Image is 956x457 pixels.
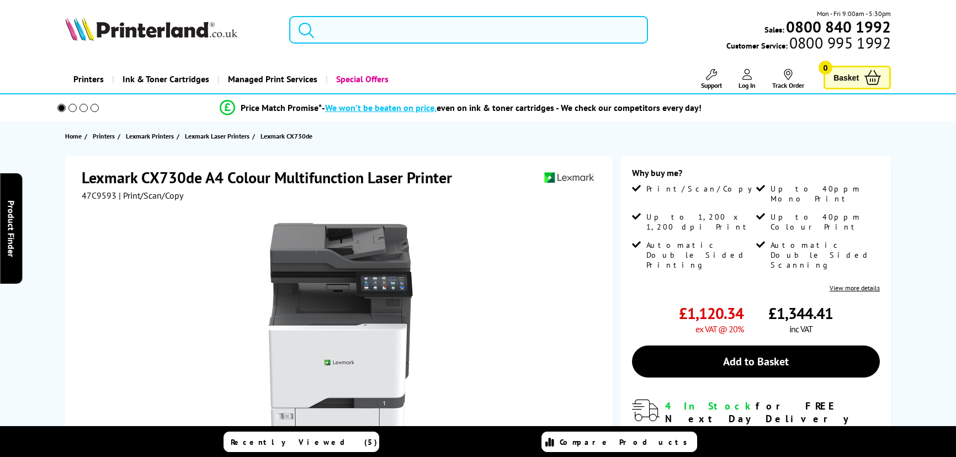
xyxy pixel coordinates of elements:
span: Product Finder [6,200,17,257]
a: Managed Print Services [217,65,326,93]
div: Why buy me? [632,167,880,184]
span: | Print/Scan/Copy [119,190,183,201]
a: Ink & Toner Cartridges [112,65,217,93]
span: Print/Scan/Copy [646,184,760,194]
a: Log In [739,69,756,89]
b: 0800 840 1992 [786,17,891,37]
a: Support [701,69,722,89]
span: inc VAT [789,323,812,334]
a: Printers [93,130,118,142]
a: Lexmark Printers [126,130,177,142]
a: Lexmark CX730de [261,130,315,142]
a: 0800 840 1992 [784,22,891,32]
div: - even on ink & toner cartridges - We check our competitors every day! [322,102,702,113]
a: View more details [830,284,880,292]
span: Support [701,81,722,89]
span: Up to 1,200 x 1,200 dpi Print [646,212,753,232]
li: modal_Promise [42,98,879,118]
span: We won’t be beaten on price, [325,102,437,113]
a: Compare Products [541,432,697,452]
span: Automatic Double Sided Scanning [771,240,878,270]
a: Special Offers [326,65,397,93]
span: 4 In Stock [665,400,756,412]
span: Sales: [764,24,784,35]
a: Add to Basket [632,346,880,378]
span: Up to 40ppm Colour Print [771,212,878,232]
span: Log In [739,81,756,89]
h1: Lexmark CX730de A4 Colour Multifunction Laser Printer [82,167,463,188]
span: Lexmark Printers [126,130,174,142]
a: Printers [65,65,112,93]
span: Lexmark Laser Printers [185,130,249,142]
img: Lexmark CX730de [232,223,449,439]
span: Up to 40ppm Mono Print [771,184,878,204]
span: ex VAT @ 20% [695,323,743,334]
span: Recently Viewed (5) [231,437,378,447]
span: Basket [833,70,859,85]
a: Lexmark Laser Printers [185,130,252,142]
div: for FREE Next Day Delivery [665,400,880,425]
span: 0 [819,61,832,75]
span: £1,120.34 [679,303,743,323]
span: Customer Service: [726,38,891,51]
a: Recently Viewed (5) [224,432,379,452]
span: Mon - Fri 9:00am - 5:30pm [817,8,891,19]
a: Track Order [772,69,804,89]
span: Home [65,130,82,142]
img: Printerland Logo [65,17,237,41]
img: Lexmark [544,167,594,188]
span: 0800 995 1992 [788,38,891,48]
span: Compare Products [560,437,693,447]
a: Basket 0 [824,66,891,89]
span: 47C9593 [82,190,116,201]
div: modal_delivery [632,400,880,450]
span: Ink & Toner Cartridges [123,65,209,93]
span: Printers [93,130,115,142]
span: Price Match Promise* [241,102,322,113]
span: Lexmark CX730de [261,130,312,142]
a: Home [65,130,84,142]
span: £1,344.41 [768,303,833,323]
a: Printerland Logo [65,17,275,43]
span: Automatic Double Sided Printing [646,240,753,270]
